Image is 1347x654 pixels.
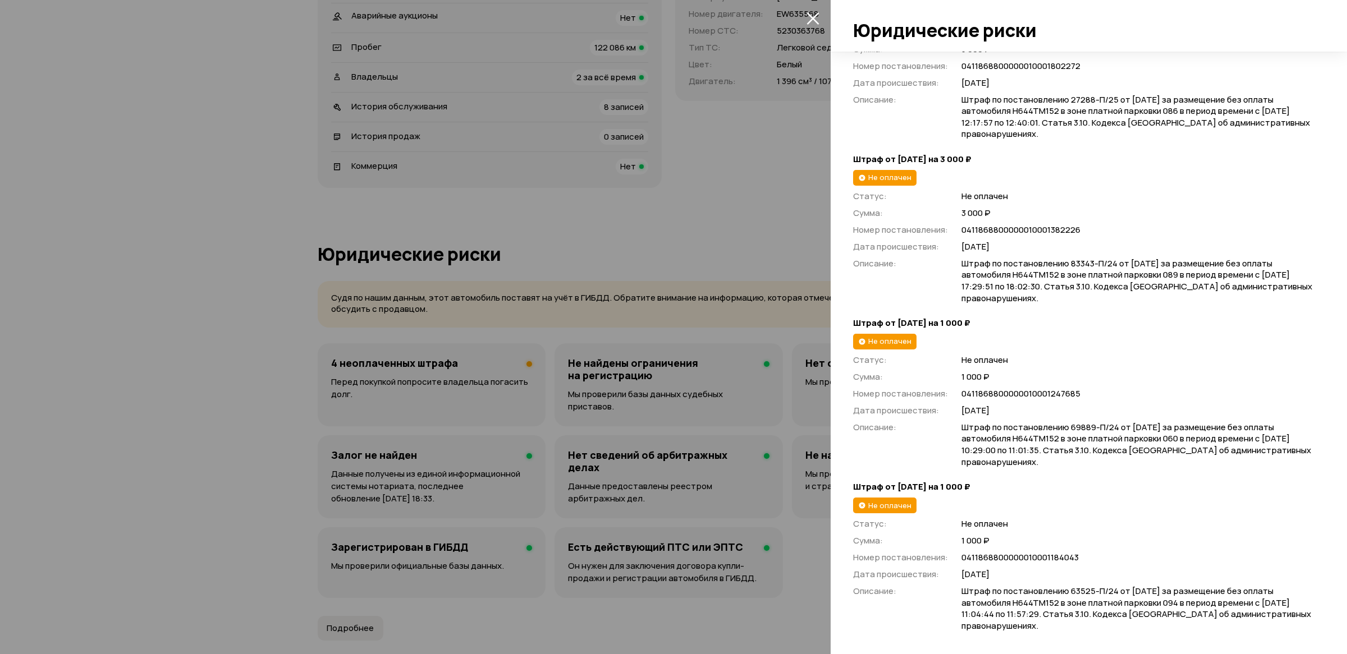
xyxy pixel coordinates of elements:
[961,258,1313,305] span: Штраф по постановлению 83343-П/24 от [DATE] за размещение без оплаты автомобиля Н644ТМ152 в зоне ...
[853,371,948,383] p: Сумма :
[853,60,948,72] p: Номер постановления :
[961,586,1313,632] span: Штраф по постановлению 63525-П/24 от [DATE] за размещение без оплаты автомобиля Н644ТМ152 в зоне ...
[853,518,948,530] p: Статус :
[961,518,1313,530] span: Не оплачен
[853,535,948,547] p: Сумма :
[853,257,948,270] p: Описание :
[961,422,1313,468] span: Штраф по постановлению 69889-П/24 от [DATE] за размещение без оплаты автомобиля Н644ТМ152 в зоне ...
[853,551,948,564] p: Номер постановления :
[961,94,1313,141] span: Штраф по постановлению 27288-П/25 от [DATE] за размещение без оплаты автомобиля Н644ТМ152 в зоне ...
[853,354,948,366] p: Статус :
[961,535,1313,547] span: 1 000 ₽
[961,405,1313,417] span: [DATE]
[961,354,1313,366] span: Не оплачен
[853,224,948,236] p: Номер постановления :
[961,552,1313,564] span: 0411868800000010001184043
[853,481,1313,493] strong: Штраф от [DATE] на 1 000 ₽
[853,94,948,106] p: Описание :
[961,371,1313,383] span: 1 000 ₽
[853,421,948,434] p: Описание :
[961,191,1313,202] span: Не оплачен
[853,154,1313,165] strong: Штраф от [DATE] на 3 000 ₽
[853,388,948,400] p: Номер постановления :
[853,77,948,89] p: Дата происшествия :
[804,9,822,27] button: закрыть
[961,61,1313,72] span: 0411868800000010001802272
[853,568,948,581] p: Дата происшествия :
[853,207,948,219] p: Сумма :
[961,241,1313,253] span: [DATE]
[868,500,911,510] span: Не оплачен
[853,585,948,597] p: Описание :
[853,241,948,253] p: Дата происшествия :
[868,336,911,346] span: Не оплачен
[853,404,948,417] p: Дата происшествия :
[961,388,1313,400] span: 0411868800000010001247685
[868,172,911,182] span: Не оплачен
[961,224,1313,236] span: 0411868800000010001382226
[853,317,1313,329] strong: Штраф от [DATE] на 1 000 ₽
[853,190,948,202] p: Статус :
[961,208,1313,219] span: 3 000 ₽
[961,569,1313,581] span: [DATE]
[961,77,1313,89] span: [DATE]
